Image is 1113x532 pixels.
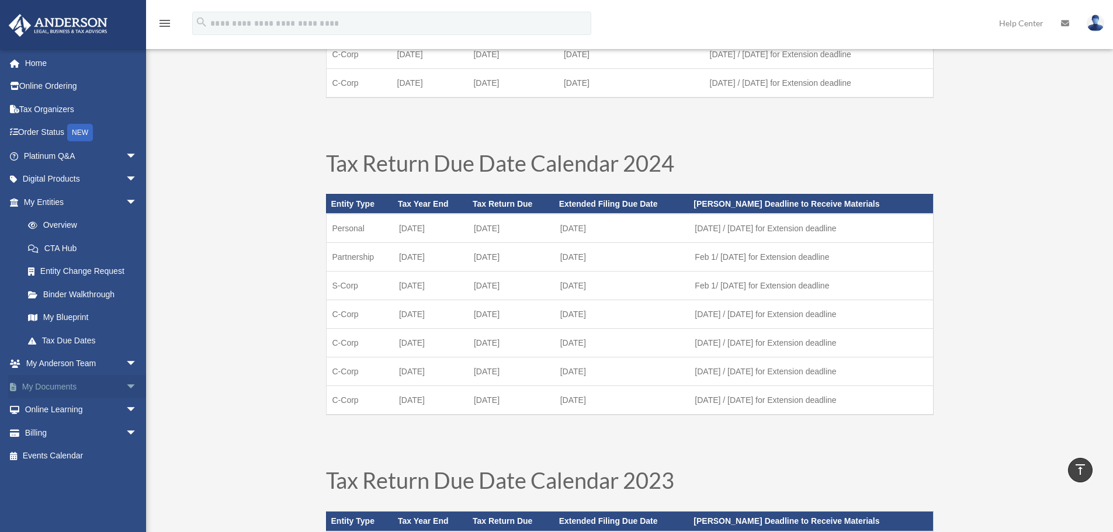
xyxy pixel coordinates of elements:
a: My Blueprint [16,306,155,329]
a: CTA Hub [16,237,155,260]
span: arrow_drop_down [126,398,149,422]
a: Online Learningarrow_drop_down [8,398,155,422]
td: [DATE] [467,40,558,68]
td: Feb 1/ [DATE] for Extension deadline [689,272,933,300]
h1: Tax Return Due Date Calendar 2024 [326,152,934,180]
td: C-Corp [326,300,393,329]
a: Events Calendar [8,444,155,468]
i: search [195,16,208,29]
a: Billingarrow_drop_down [8,421,155,444]
a: Entity Change Request [16,260,155,283]
a: Digital Productsarrow_drop_down [8,168,155,191]
th: Entity Type [326,512,393,531]
td: [DATE] [558,40,704,68]
th: Tax Return Due [468,194,554,214]
td: [DATE] [554,300,689,329]
th: Tax Year End [393,194,468,214]
td: [DATE] [468,386,554,415]
div: NEW [67,124,93,141]
a: Platinum Q&Aarrow_drop_down [8,144,155,168]
th: Extended Filing Due Date [554,194,689,214]
th: Entity Type [326,194,393,214]
a: Tax Organizers [8,98,155,121]
th: [PERSON_NAME] Deadline to Receive Materials [689,512,933,531]
i: menu [158,16,172,30]
a: Online Ordering [8,75,155,98]
td: C-Corp [326,68,391,98]
a: My Entitiesarrow_drop_down [8,190,155,214]
td: [DATE] / [DATE] for Extension deadline [704,40,933,68]
th: Extended Filing Due Date [554,512,689,531]
td: [DATE] [391,40,468,68]
td: [DATE] [468,357,554,386]
th: Tax Return Due [468,512,554,531]
h1: Tax Return Due Date Calendar 2023 [326,469,934,497]
a: Order StatusNEW [8,121,155,145]
th: [PERSON_NAME] Deadline to Receive Materials [689,194,933,214]
td: [DATE] [554,357,689,386]
td: S-Corp [326,272,393,300]
a: Overview [16,214,155,237]
span: arrow_drop_down [126,190,149,214]
td: [DATE] [393,357,468,386]
td: [DATE] [393,214,468,243]
span: arrow_drop_down [126,168,149,192]
td: [DATE] [554,214,689,243]
i: vertical_align_top [1073,463,1087,477]
td: [DATE] / [DATE] for Extension deadline [689,329,933,357]
td: [DATE] [468,243,554,272]
td: [DATE] / [DATE] for Extension deadline [689,214,933,243]
a: Home [8,51,155,75]
td: Partnership [326,243,393,272]
td: [DATE] / [DATE] for Extension deadline [689,300,933,329]
td: [DATE] [393,243,468,272]
a: Binder Walkthrough [16,283,155,306]
td: [DATE] [554,386,689,415]
td: [DATE] [468,214,554,243]
a: My Anderson Teamarrow_drop_down [8,352,155,375]
td: [DATE] [468,272,554,300]
td: [DATE] [554,243,689,272]
td: [DATE] [393,386,468,415]
td: Personal [326,214,393,243]
span: arrow_drop_down [126,421,149,445]
td: [DATE] [393,329,468,357]
td: [DATE] [393,300,468,329]
span: arrow_drop_down [126,352,149,376]
span: arrow_drop_down [126,375,149,399]
td: [DATE] [393,272,468,300]
td: C-Corp [326,357,393,386]
td: [DATE] [468,329,554,357]
td: Feb 1/ [DATE] for Extension deadline [689,243,933,272]
td: [DATE] [558,68,704,98]
td: [DATE] [467,68,558,98]
td: [DATE] [554,272,689,300]
a: My Documentsarrow_drop_down [8,375,155,398]
td: [DATE] [554,329,689,357]
td: C-Corp [326,40,391,68]
td: C-Corp [326,386,393,415]
img: User Pic [1087,15,1104,32]
td: [DATE] [391,68,468,98]
a: Tax Due Dates [16,329,149,352]
a: vertical_align_top [1068,458,1093,482]
img: Anderson Advisors Platinum Portal [5,14,111,37]
span: arrow_drop_down [126,144,149,168]
td: C-Corp [326,329,393,357]
td: [DATE] / [DATE] for Extension deadline [689,386,933,415]
td: [DATE] / [DATE] for Extension deadline [689,357,933,386]
td: [DATE] [468,300,554,329]
th: Tax Year End [393,512,468,531]
td: [DATE] / [DATE] for Extension deadline [704,68,933,98]
a: menu [158,20,172,30]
